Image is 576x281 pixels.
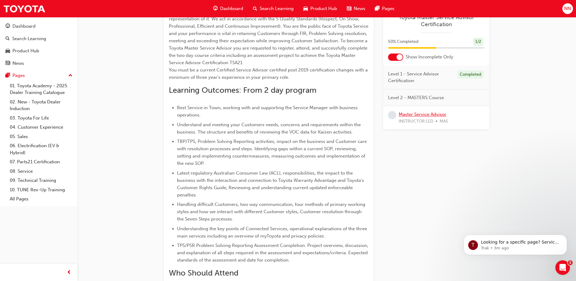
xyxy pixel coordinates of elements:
[458,71,483,79] div: Completed
[253,5,257,12] span: search-icon
[7,113,75,123] a: 03. Toyota For Life
[303,5,308,12] span: car-icon
[568,260,573,265] span: 1
[310,5,337,12] span: Product Hub
[12,35,46,42] div: Search Learning
[564,5,571,12] span: NN
[177,202,366,222] span: Handling difficult Customers, two way communication, four methods of primary working styles and h...
[388,94,444,101] span: Level 2 - MASTERS Course
[68,72,73,80] span: up-icon
[7,97,75,113] a: 02. New - Toyota Dealer Induction
[388,71,453,84] span: Level 1 - Service Advisor Certification
[5,73,10,78] span: pages-icon
[399,118,433,125] span: INSTRUCTOR LED
[169,85,316,95] span: Learning Outcomes: From 2 day program
[5,48,10,54] span: car-icon
[177,226,368,239] span: Understanding the key points of Connected Services, operational explanations of the three main se...
[354,5,365,12] span: News
[2,45,75,57] a: Product Hub
[177,243,370,263] span: TPS/PSR Problem Solving Reporting Assessment Completion. Project overview, discussion, and explan...
[2,70,75,81] button: Pages
[7,194,75,204] a: All Pages
[177,170,365,198] span: Latest regulatory Australian Consumer Law (ACL), responsibilities, the impact to the business wit...
[555,260,570,275] iframe: Intercom live chat
[7,132,75,141] a: 05. Sales
[7,141,75,157] a: 06. Electrification (EV & Hybrid)
[67,269,71,276] span: prev-icon
[12,47,39,54] div: Product Hub
[7,123,75,132] a: 04. Customer Experience
[5,36,10,42] span: search-icon
[388,38,418,45] span: 50 % Completed
[169,268,238,278] span: Who Should Attend
[298,2,342,15] a: car-iconProduct Hub
[2,19,75,70] button: DashboardSearch LearningProduct HubNews
[5,24,10,29] span: guage-icon
[473,38,483,46] div: 1 / 2
[406,54,453,61] span: Show Incomplete Only
[12,72,25,79] div: Pages
[7,185,75,195] a: 10. TUNE Rev-Up Training
[382,5,394,12] span: Pages
[2,58,75,69] a: News
[12,23,36,30] div: Dashboard
[169,9,370,80] span: As a Master Service Advisor, you are champions of the Toyota Brand, always positive in our repres...
[12,60,24,67] div: News
[347,5,351,12] span: news-icon
[7,176,75,185] a: 09. Technical Training
[5,61,10,66] span: news-icon
[177,105,359,118] span: Best Service in Town, working with and supporting the Service Manager with business operations.
[208,2,248,15] a: guage-iconDashboard
[455,222,576,265] iframe: Intercom notifications message
[7,167,75,176] a: 08. Service
[375,5,380,12] span: pages-icon
[388,14,485,28] a: Toyota Master Service Advisor Certification
[177,122,362,135] span: Understand and meeting your Customers needs, concerns and requirements within the business. The s...
[2,33,75,44] a: Search Learning
[177,139,368,166] span: TBP/TPS, Problem Solving Reporting activities, impact on the business and Customer care with reso...
[213,5,218,12] span: guage-icon
[440,118,448,125] span: MAS
[2,21,75,32] a: Dashboard
[7,81,75,97] a: 01. Toyota Academy - 2025 Dealer Training Catalogue
[3,2,46,16] img: Trak
[7,157,75,167] a: 07. Parts21 Certification
[248,2,298,15] a: search-iconSearch Learning
[260,5,294,12] span: Search Learning
[370,2,399,15] a: pages-iconPages
[342,2,370,15] a: news-iconNews
[388,111,396,119] span: learningRecordVerb_NONE-icon
[562,3,573,14] button: NN
[220,5,243,12] span: Dashboard
[399,112,446,117] a: Master Service Advisor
